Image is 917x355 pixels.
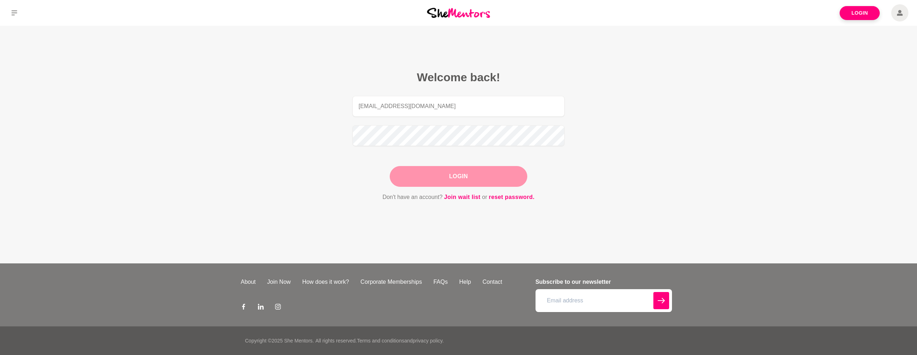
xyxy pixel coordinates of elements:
input: Email address [536,289,672,312]
a: reset password. [489,193,535,202]
a: Corporate Memberships [355,278,428,286]
a: Login [840,6,880,20]
a: How does it work? [297,278,355,286]
input: Email address [352,96,565,117]
a: Help [453,278,477,286]
a: Join Now [261,278,297,286]
p: Copyright © 2025 She Mentors . [245,337,314,345]
a: About [235,278,261,286]
a: Terms and conditions [357,338,404,344]
img: She Mentors Logo [427,8,490,18]
a: Instagram [275,303,281,312]
p: Don't have an account? or [352,193,565,202]
a: privacy policy [413,338,442,344]
a: Join wait list [444,193,481,202]
a: LinkedIn [258,303,264,312]
h4: Subscribe to our newsletter [536,278,672,286]
h2: Welcome back! [352,70,565,84]
a: Facebook [241,303,246,312]
a: FAQs [428,278,453,286]
button: Login [390,166,527,187]
p: All rights reserved. and . [315,337,443,345]
a: Contact [477,278,508,286]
